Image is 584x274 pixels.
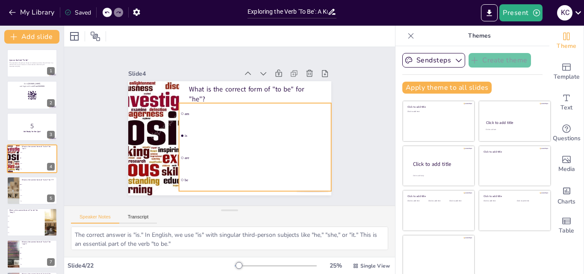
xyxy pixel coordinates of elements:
div: Slide 4 [278,25,286,136]
span: am [8,216,44,217]
div: Click to add text [449,200,469,202]
button: Export to PowerPoint [481,4,498,21]
div: Click to add text [407,111,469,113]
div: 5 [7,177,57,205]
div: 4 [7,144,57,173]
span: Position [90,31,100,41]
div: Add a table [549,210,584,241]
div: 2 [7,81,57,109]
span: be [8,232,44,233]
span: Text [560,103,572,112]
div: Click to add text [428,200,448,202]
div: 1 [47,67,55,75]
button: Add slide [4,30,59,44]
div: 4 [47,163,55,171]
button: Apply theme to all slides [402,82,492,94]
div: Click to add title [413,161,468,168]
p: What is the correct form of "to be" for "she"? [22,241,55,245]
span: are [21,195,57,196]
span: is [218,81,222,226]
span: Table [559,226,574,236]
p: What is the correct form of "to be" for "I"? [22,178,55,181]
span: is [21,189,57,190]
div: 5 [47,194,55,202]
div: Click to add title [407,194,469,198]
div: 25 % [325,262,346,270]
div: Add text boxes [549,87,584,118]
p: This presentation will guide you through an interactive quiz about the verb "to be." You will lea... [9,62,55,65]
button: Create theme [469,53,531,68]
button: Transcript [119,214,157,224]
span: Questions [553,134,581,143]
span: Media [558,165,575,174]
div: Add images, graphics, shapes or video [549,149,584,180]
span: are [8,227,44,227]
span: am [21,247,57,248]
div: 1 [7,49,57,77]
div: Saved [65,9,91,17]
textarea: The correct answer is "is." In English, we use "is" with singular third-person subjects like "he,... [71,227,388,250]
div: Layout [68,29,81,43]
strong: Quiz on the Verb "To Be" [9,59,28,62]
span: am [240,81,245,226]
div: 3 [47,131,55,138]
span: am [21,152,57,153]
span: is [8,221,44,222]
span: be [21,200,57,201]
span: be [21,264,57,265]
span: are [196,81,200,226]
p: Themes [418,26,541,46]
span: Charts [557,197,575,206]
button: My Library [6,6,58,19]
div: 2 [47,99,55,107]
div: Add ready made slides [549,56,584,87]
div: k C [557,5,572,21]
div: 6 [47,226,55,234]
div: Click to add text [484,200,510,202]
p: 5 [9,121,55,131]
div: 7 [7,240,57,268]
span: be [174,81,178,226]
div: Change the overall theme [549,26,584,56]
div: Click to add text [517,200,544,202]
button: Speaker Notes [71,214,119,224]
button: Sendsteps [402,53,465,68]
div: Click to add title [486,120,543,125]
strong: [DOMAIN_NAME] [28,82,41,85]
div: Get real-time input from your audience [549,118,584,149]
span: is [21,253,57,254]
strong: Get Ready for the Quiz! [24,130,41,133]
div: Slide 4 / 22 [68,262,235,270]
div: Click to add text [407,200,427,202]
button: k C [557,4,572,21]
div: Click to add body [413,175,467,177]
div: Click to add title [484,194,545,198]
p: What is the correct form of "to be" for "he"? [252,86,271,218]
p: Go to [9,82,55,85]
div: Click to add title [407,105,469,109]
p: Generated with [URL] [9,65,55,67]
span: am [21,184,57,185]
span: Template [554,72,580,82]
div: 7 [47,258,55,266]
p: What is the correct form of "to be" for "he"? [22,145,55,150]
div: Click to add title [484,150,545,153]
span: be [21,168,57,169]
div: 3 [7,113,57,141]
span: is [21,158,57,159]
span: Single View [360,262,390,269]
button: Present [499,4,542,21]
div: Add charts and graphs [549,180,584,210]
p: What is the correct form of "to be" for "they"? [9,209,42,214]
span: are [21,163,57,164]
div: 6 [7,208,57,236]
input: Insert title [248,6,327,18]
span: Theme [557,41,576,51]
div: Click to add text [486,129,543,131]
p: and login with code [9,85,55,87]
